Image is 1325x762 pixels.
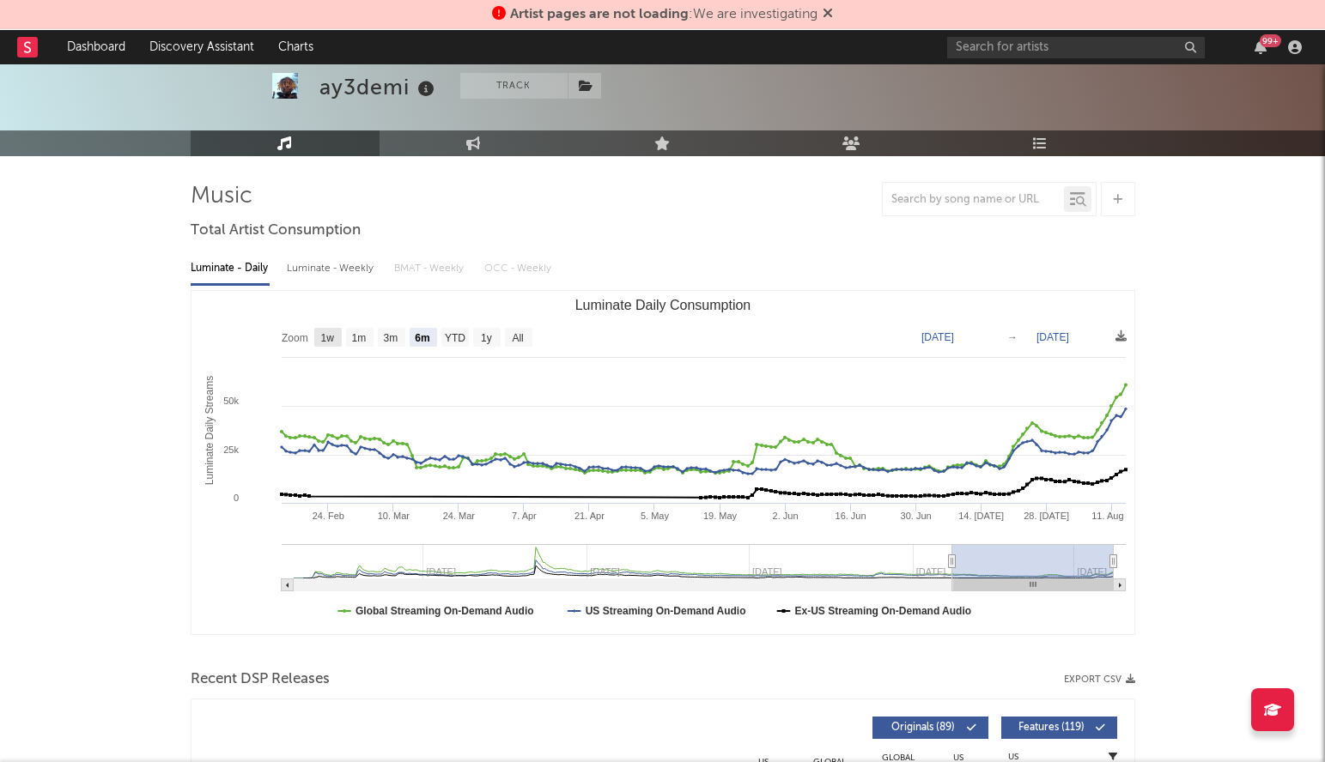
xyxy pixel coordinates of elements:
[233,493,238,503] text: 0
[510,8,689,21] span: Artist pages are not loading
[351,332,366,344] text: 1m
[958,511,1004,521] text: 14. [DATE]
[383,332,398,344] text: 3m
[137,30,266,64] a: Discovery Assistant
[481,332,492,344] text: 1y
[312,511,343,521] text: 24. Feb
[510,8,817,21] span: : We are investigating
[1001,717,1117,739] button: Features(119)
[415,332,429,344] text: 6m
[947,37,1205,58] input: Search for artists
[1012,723,1091,733] span: Features ( 119 )
[1260,34,1281,47] div: 99 +
[872,717,988,739] button: Originals(89)
[921,331,954,343] text: [DATE]
[203,376,215,485] text: Luminate Daily Streams
[191,254,270,283] div: Luminate - Daily
[442,511,475,521] text: 24. Mar
[1255,40,1267,54] button: 99+
[835,511,866,521] text: 16. Jun
[1036,331,1069,343] text: [DATE]
[55,30,137,64] a: Dashboard
[191,669,330,690] span: Recent DSP Releases
[512,511,537,521] text: 7. Apr
[702,511,737,521] text: 19. May
[900,511,931,521] text: 30. Jun
[223,444,239,455] text: 25k
[282,332,308,344] text: Zoom
[574,298,751,312] text: Luminate Daily Consumption
[585,605,745,617] text: US Streaming On-Demand Audio
[512,332,523,344] text: All
[884,723,963,733] span: Originals ( 89 )
[319,73,439,101] div: ay3demi
[1091,511,1123,521] text: 11. Aug
[823,8,833,21] span: Dismiss
[266,30,325,64] a: Charts
[356,605,534,617] text: Global Streaming On-Demand Audio
[320,332,334,344] text: 1w
[191,221,361,241] span: Total Artist Consumption
[460,73,568,99] button: Track
[223,396,239,406] text: 50k
[1064,674,1135,685] button: Export CSV
[1024,511,1069,521] text: 28. [DATE]
[444,332,465,344] text: YTD
[883,193,1064,207] input: Search by song name or URL
[377,511,410,521] text: 10. Mar
[191,291,1134,634] svg: Luminate Daily Consumption
[794,605,971,617] text: Ex-US Streaming On-Demand Audio
[772,511,798,521] text: 2. Jun
[287,254,377,283] div: Luminate - Weekly
[640,511,669,521] text: 5. May
[1007,331,1018,343] text: →
[574,511,605,521] text: 21. Apr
